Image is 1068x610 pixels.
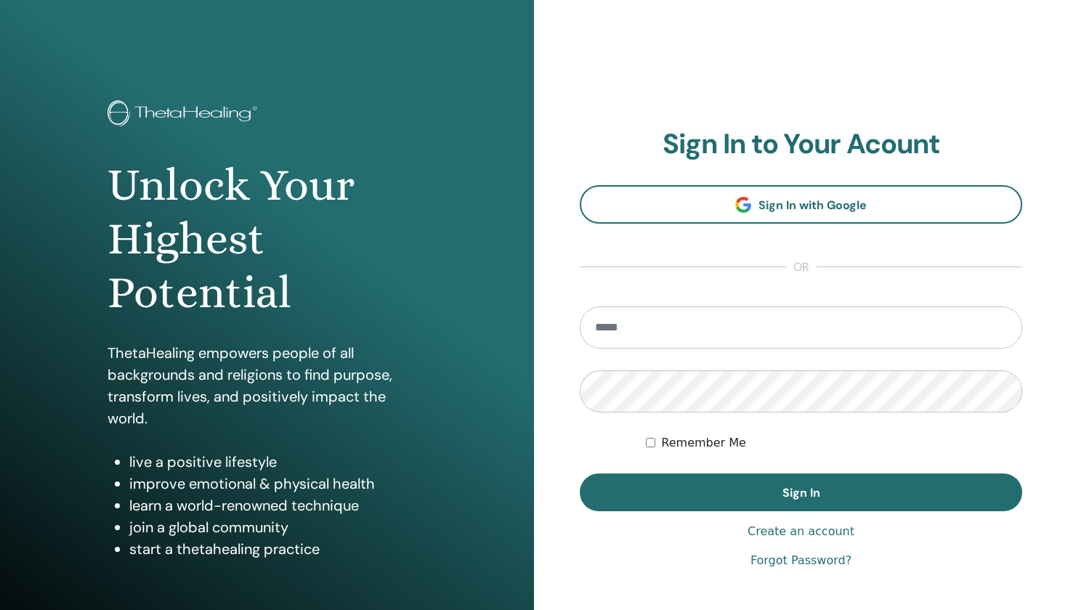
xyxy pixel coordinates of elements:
[108,158,427,320] h1: Unlock Your Highest Potential
[580,473,1022,511] button: Sign In
[782,485,820,500] span: Sign In
[108,342,427,429] p: ThetaHealing empowers people of all backgrounds and religions to find purpose, transform lives, a...
[786,259,817,276] span: or
[129,495,427,516] li: learn a world-renowned technique
[758,198,867,213] span: Sign In with Google
[580,128,1022,161] h2: Sign In to Your Acount
[129,451,427,473] li: live a positive lifestyle
[129,516,427,538] li: join a global community
[751,552,851,569] a: Forgot Password?
[661,434,746,452] label: Remember Me
[129,538,427,560] li: start a thetahealing practice
[748,523,854,540] a: Create an account
[646,434,1022,452] div: Keep me authenticated indefinitely or until I manually logout
[580,185,1022,224] a: Sign In with Google
[129,473,427,495] li: improve emotional & physical health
